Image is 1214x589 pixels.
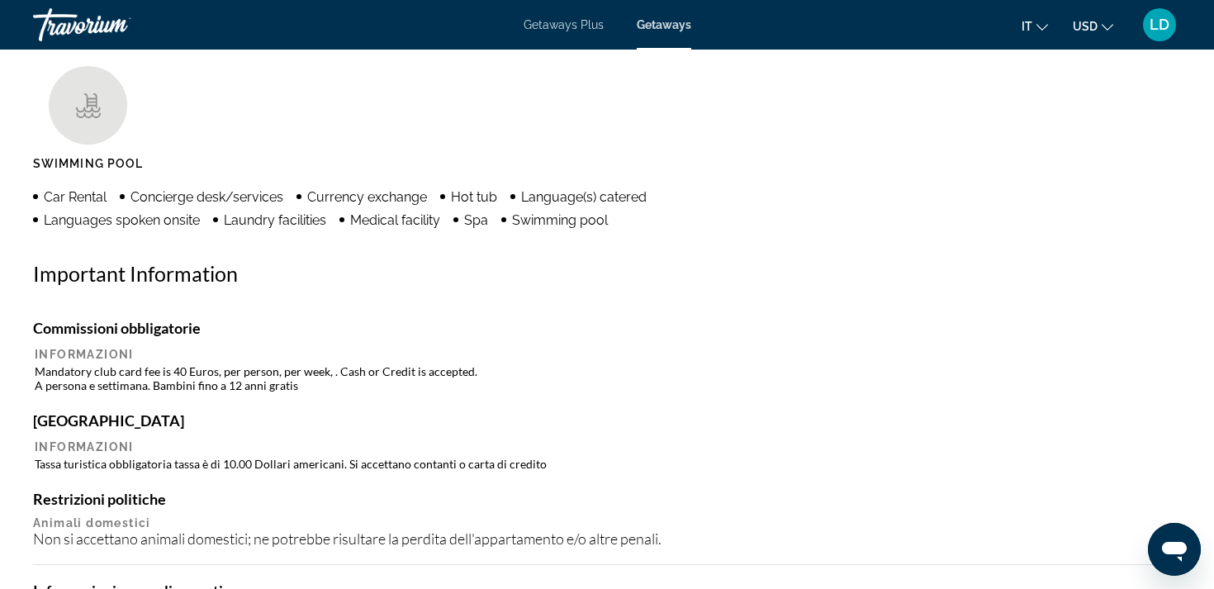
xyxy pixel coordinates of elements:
span: Medical facility [350,212,440,228]
a: Getaways Plus [524,18,604,31]
button: User Menu [1138,7,1181,42]
div: Non si accettano animali domestici; ne potrebbe risultare la perdita dell'appartamento e/o altre ... [33,530,1181,548]
td: Mandatory club card fee is 40 Euros, per person, per week, . Cash or Credit is accepted. A person... [35,363,1179,393]
button: Change language [1022,14,1048,38]
span: Swimming Pool [33,157,143,170]
button: Change currency [1073,14,1113,38]
a: Getaways [637,18,691,31]
iframe: Кнопка запуска окна обмена сообщениями [1148,523,1201,576]
h4: [GEOGRAPHIC_DATA] [33,411,1181,430]
th: Informazioni [35,347,1179,362]
h2: Important Information [33,261,1181,286]
span: Language(s) catered [521,189,647,205]
span: Laundry facilities [224,212,326,228]
span: USD [1073,20,1098,33]
span: it [1022,20,1032,33]
span: Languages spoken onsite [44,212,200,228]
span: Currency exchange [307,189,427,205]
span: Hot tub [451,189,497,205]
span: Swimming pool [512,212,608,228]
span: Spa [464,212,488,228]
h4: Restrizioni politiche [33,490,1181,508]
a: Travorium [33,3,198,46]
span: Concierge desk/services [130,189,283,205]
span: Car Rental [44,189,107,205]
th: Informazioni [35,439,1179,454]
p: Animali domestici [33,516,1181,530]
span: LD [1150,17,1169,33]
h4: Commissioni obbligatorie [33,319,1181,337]
td: Tassa turistica obbligatoria tassa è di 10.00 Dollari americani. Si accettano contanti o carta di... [35,456,1179,472]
